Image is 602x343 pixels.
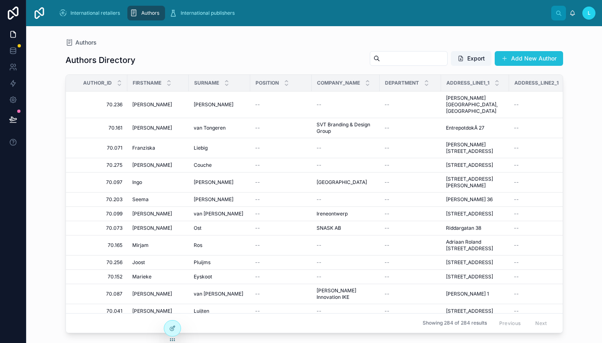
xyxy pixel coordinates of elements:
[255,308,260,314] span: --
[255,225,260,231] span: --
[194,179,245,186] a: [PERSON_NAME]
[255,274,260,280] span: --
[255,125,307,131] a: --
[451,51,491,66] button: Export
[317,211,375,217] a: Ireneontwerp
[317,242,321,249] span: --
[446,162,493,168] span: [STREET_ADDRESS]
[514,145,519,151] span: --
[194,259,210,266] span: Pluijms
[132,145,184,151] a: Franziska
[514,162,519,168] span: --
[132,162,184,168] a: [PERSON_NAME]
[514,225,569,231] a: --
[132,242,149,249] span: Mirjam
[514,125,519,131] span: --
[317,145,375,151] a: --
[385,179,436,186] a: --
[255,179,260,186] span: --
[385,211,436,217] a: --
[132,211,172,217] span: [PERSON_NAME]
[317,274,375,280] a: --
[385,242,436,249] a: --
[385,308,436,314] a: --
[132,101,184,108] a: [PERSON_NAME]
[446,211,493,217] span: [STREET_ADDRESS]
[446,95,504,114] a: [PERSON_NAME][GEOGRAPHIC_DATA], [GEOGRAPHIC_DATA]
[514,101,519,108] span: --
[76,125,122,131] a: 70.161
[194,196,233,203] span: [PERSON_NAME]
[514,179,519,186] span: --
[194,162,245,168] a: Couche
[514,196,519,203] span: --
[317,80,360,86] span: Company_name
[317,308,321,314] span: --
[76,211,122,217] a: 70.099
[514,259,569,266] a: --
[255,291,307,297] a: --
[255,101,260,108] span: --
[76,196,122,203] span: 70.203
[317,179,375,186] a: [GEOGRAPHIC_DATA]
[75,38,97,47] span: Authors
[141,10,159,16] span: Authors
[385,101,389,108] span: --
[255,196,307,203] a: --
[446,162,504,168] a: [STREET_ADDRESS]
[255,242,307,249] a: --
[385,145,389,151] span: --
[70,10,120,16] span: International retailers
[446,141,504,155] a: [PERSON_NAME][STREET_ADDRESS]
[446,259,493,266] span: [STREET_ADDRESS]
[255,145,260,151] span: --
[255,196,260,203] span: --
[76,259,122,266] span: 70.256
[446,211,504,217] a: [STREET_ADDRESS]
[76,274,122,280] span: 70.152
[255,291,260,297] span: --
[255,225,307,231] a: --
[132,274,152,280] span: Marieke
[76,162,122,168] span: 70.275
[132,242,184,249] a: Mirjam
[317,101,321,108] span: --
[385,242,389,249] span: --
[132,274,184,280] a: Marieke
[194,196,245,203] a: [PERSON_NAME]
[132,125,184,131] a: [PERSON_NAME]
[127,6,165,20] a: Authors
[385,125,389,131] span: --
[194,225,201,231] span: Ost
[385,179,389,186] span: --
[317,259,375,266] a: --
[514,242,519,249] span: --
[446,259,504,266] a: [STREET_ADDRESS]
[76,179,122,186] a: 70.097
[514,101,569,108] a: --
[66,54,136,66] h1: Authors Directory
[446,291,489,297] span: [PERSON_NAME] 1
[132,101,172,108] span: [PERSON_NAME]
[385,80,419,86] span: Department
[255,162,307,168] a: --
[514,291,569,297] a: --
[317,225,375,231] a: SNASK AB
[76,145,122,151] a: 70.071
[132,211,184,217] a: [PERSON_NAME]
[317,121,375,135] a: SVT Branding & Design Group
[514,196,569,203] a: --
[76,101,122,108] a: 70.236
[194,308,209,314] span: Luijten
[317,162,375,168] a: --
[76,242,122,249] span: 70.165
[423,320,487,327] span: Showing 284 of 284 results
[495,51,563,66] a: Add New Author
[76,308,122,314] span: 70.041
[194,211,243,217] span: van [PERSON_NAME]
[194,211,245,217] a: van [PERSON_NAME]
[385,308,389,314] span: --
